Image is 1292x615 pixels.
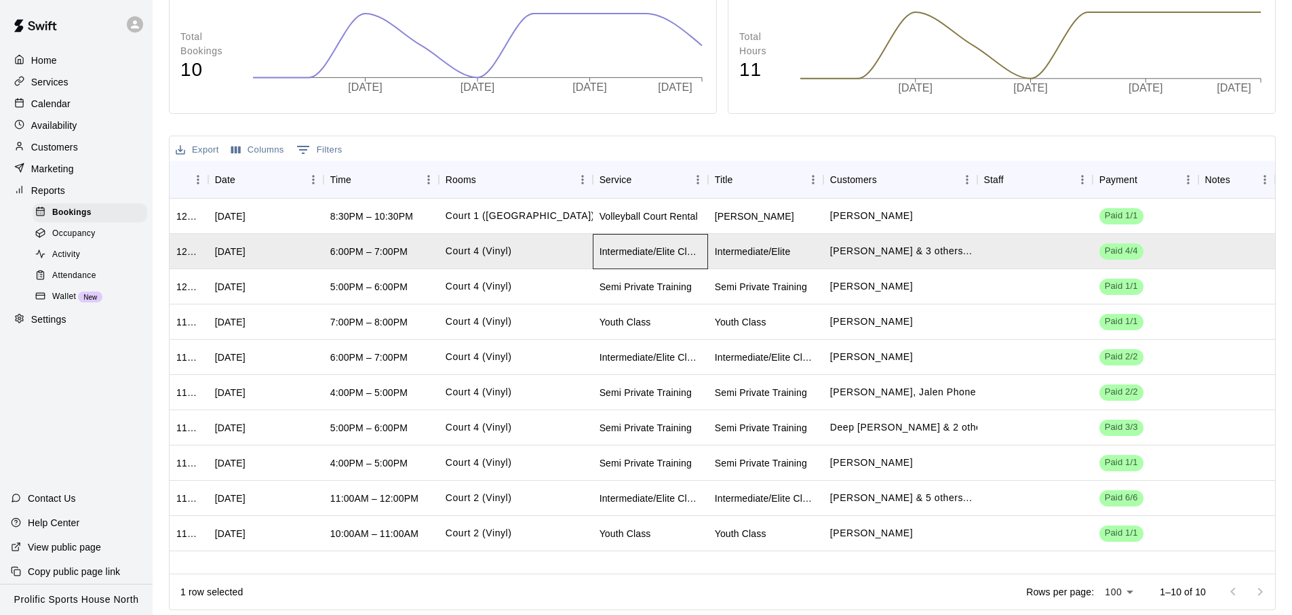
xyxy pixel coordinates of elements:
[957,170,977,190] button: Menu
[476,170,495,189] button: Sort
[235,170,254,189] button: Sort
[446,491,512,505] p: Court 2 (Vinyl)
[823,161,977,199] div: Customers
[830,315,913,329] p: Gurkirat Sandhu
[188,170,208,190] button: Menu
[28,516,79,530] p: Help Center
[715,315,766,329] div: Youth Class
[33,245,153,266] a: Activity
[228,140,288,161] button: Select columns
[330,280,408,294] div: 5:00PM – 6:00PM
[715,527,766,540] div: Youth Class
[215,161,235,199] div: Date
[830,456,913,470] p: Raven Mann
[11,94,142,114] div: Calendar
[176,315,201,329] div: 1129480
[52,290,76,304] span: Wallet
[176,280,201,294] div: 1255214
[1205,161,1230,199] div: Notes
[176,386,201,399] div: 1126807
[715,386,807,399] div: Semi Private Training
[418,170,439,190] button: Menu
[11,50,142,71] a: Home
[11,159,142,179] a: Marketing
[31,97,71,111] p: Calendar
[176,210,201,223] div: 1284027
[176,351,201,364] div: 1129472
[600,456,692,470] div: Semi Private Training
[330,245,408,258] div: 6:00PM – 7:00PM
[739,30,786,58] p: Total Hours
[11,309,142,330] div: Settings
[732,170,751,189] button: Sort
[1198,161,1275,199] div: Notes
[11,137,142,157] div: Customers
[28,565,120,578] p: Copy public page link
[593,161,708,199] div: Service
[33,203,147,222] div: Bookings
[1099,351,1143,363] span: Paid 2/2
[1099,210,1143,222] span: Paid 1/1
[28,540,101,554] p: View public page
[215,280,246,294] div: Thu, Aug 07, 2025
[215,492,246,505] div: Sun, Aug 10, 2025
[439,161,593,199] div: Rooms
[330,456,408,470] div: 4:00PM – 5:00PM
[78,294,102,301] span: New
[330,210,413,223] div: 8:30PM – 10:30PM
[572,81,606,93] tspan: [DATE]
[33,202,153,223] a: Bookings
[446,161,476,199] div: Rooms
[461,81,494,93] tspan: [DATE]
[446,385,512,399] p: Court 4 (Vinyl)
[1255,170,1275,190] button: Menu
[715,280,807,294] div: Semi Private Training
[600,210,698,223] div: Volleyball Court Rental
[1099,582,1138,602] div: 100
[600,315,651,329] div: Youth Class
[31,75,68,89] p: Services
[215,386,246,399] div: Thu, Aug 07, 2025
[176,492,201,505] div: 1126719
[1099,161,1137,199] div: Payment
[215,456,246,470] div: Mon, Aug 11, 2025
[31,119,77,132] p: Availability
[715,492,817,505] div: Intermediate/Elite Class
[11,115,142,136] a: Availability
[446,456,512,470] p: Court 4 (Vinyl)
[31,54,57,67] p: Home
[31,162,74,176] p: Marketing
[172,140,222,161] button: Export
[330,315,408,329] div: 7:00PM – 8:00PM
[11,180,142,201] div: Reports
[330,492,418,505] div: 11:00AM – 12:00PM
[33,266,147,285] div: Attendance
[330,351,408,364] div: 6:00PM – 7:00PM
[1093,161,1198,199] div: Payment
[52,248,80,262] span: Activity
[1099,386,1143,399] span: Paid 2/2
[1160,585,1206,599] p: 1–10 of 10
[600,421,692,435] div: Semi Private Training
[830,420,1000,435] p: Deep Sanghera, Veer Sanghera, Armeet Brar
[715,161,733,199] div: Title
[330,527,418,540] div: 10:00AM – 11:00AM
[715,351,817,364] div: Intermediate/Elite Class
[303,170,324,190] button: Menu
[31,140,78,154] p: Customers
[180,58,239,82] h4: 10
[803,170,823,190] button: Menu
[1026,585,1094,599] p: Rows per page:
[1013,83,1047,94] tspan: [DATE]
[572,170,593,190] button: Menu
[446,244,512,258] p: Court 4 (Vinyl)
[830,526,913,540] p: Abisola Omomowo
[600,245,701,258] div: Intermediate/Elite Class
[33,224,147,243] div: Occupancy
[830,161,877,199] div: Customers
[830,385,976,399] p: Hugo Yuen, Jalen Phone
[33,223,153,244] a: Occupancy
[1004,170,1023,189] button: Sort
